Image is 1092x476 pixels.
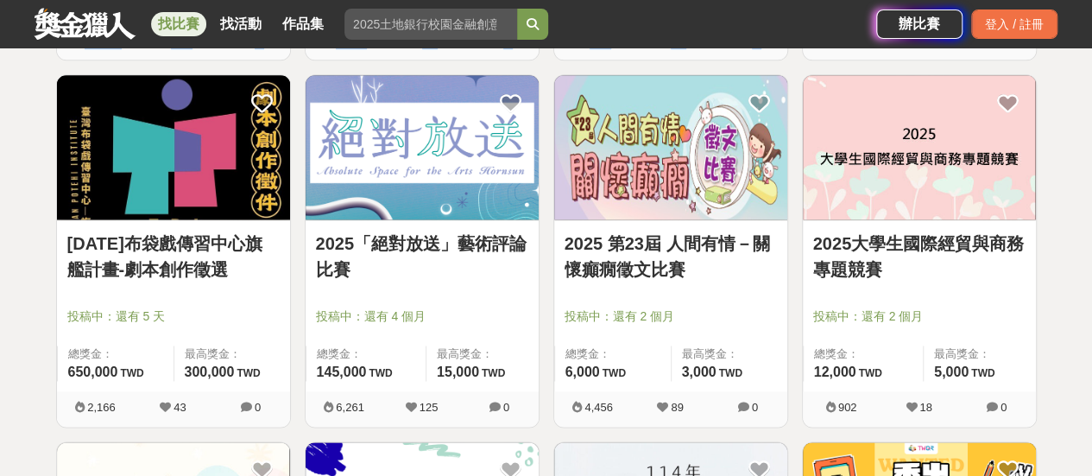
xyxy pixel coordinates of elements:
span: 3,000 [682,365,716,379]
span: 總獎金： [565,346,660,363]
span: 18 [919,401,931,414]
span: TWD [858,367,881,379]
span: 300,000 [185,365,235,379]
span: 0 [255,401,261,414]
span: 投稿中：還有 5 天 [67,308,280,326]
span: TWD [369,367,392,379]
img: Cover Image [803,75,1036,219]
a: [DATE]布袋戲傳習中心旗艦計畫-劇本創作徵選 [67,231,280,282]
img: Cover Image [554,75,787,219]
a: 找比賽 [151,12,206,36]
span: 總獎金： [317,346,415,363]
a: 2025 第23屆 人間有情－關懷癲癇徵文比賽 [565,231,777,282]
span: 145,000 [317,365,367,379]
input: 2025土地銀行校園金融創意挑戰賽：從你出發 開啟智慧金融新頁 [344,9,517,40]
span: 0 [752,401,758,414]
span: 2,166 [87,401,116,414]
span: 最高獎金： [437,346,528,363]
span: 投稿中：還有 4 個月 [316,308,528,326]
a: 2025大學生國際經貿與商務專題競賽 [813,231,1026,282]
span: 6,261 [336,401,364,414]
div: 登入 / 註冊 [971,10,1057,39]
span: 650,000 [68,365,118,379]
span: 12,000 [814,365,856,379]
span: 89 [671,401,683,414]
a: 2025「絕對放送」藝術評論比賽 [316,231,528,282]
span: 投稿中：還有 2 個月 [813,308,1026,326]
img: Cover Image [57,75,290,219]
span: 總獎金： [68,346,163,363]
a: 找活動 [213,12,268,36]
span: 15,000 [437,365,479,379]
span: 125 [420,401,439,414]
span: 43 [174,401,186,414]
span: 0 [1000,401,1007,414]
img: Cover Image [306,75,539,219]
a: Cover Image [803,75,1036,220]
a: Cover Image [554,75,787,220]
span: 最高獎金： [185,346,280,363]
span: 5,000 [934,365,969,379]
span: 最高獎金： [682,346,777,363]
a: 辦比賽 [876,10,963,39]
span: TWD [482,367,505,379]
span: 總獎金： [814,346,912,363]
span: TWD [719,367,742,379]
a: Cover Image [306,75,539,220]
a: 作品集 [275,12,331,36]
span: 最高獎金： [934,346,1026,363]
span: 4,456 [584,401,613,414]
span: TWD [120,367,143,379]
span: 902 [838,401,857,414]
span: TWD [971,367,994,379]
span: 投稿中：還有 2 個月 [565,308,777,326]
a: Cover Image [57,75,290,220]
span: TWD [603,367,626,379]
span: 6,000 [565,365,600,379]
span: 0 [503,401,509,414]
span: TWD [237,367,260,379]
